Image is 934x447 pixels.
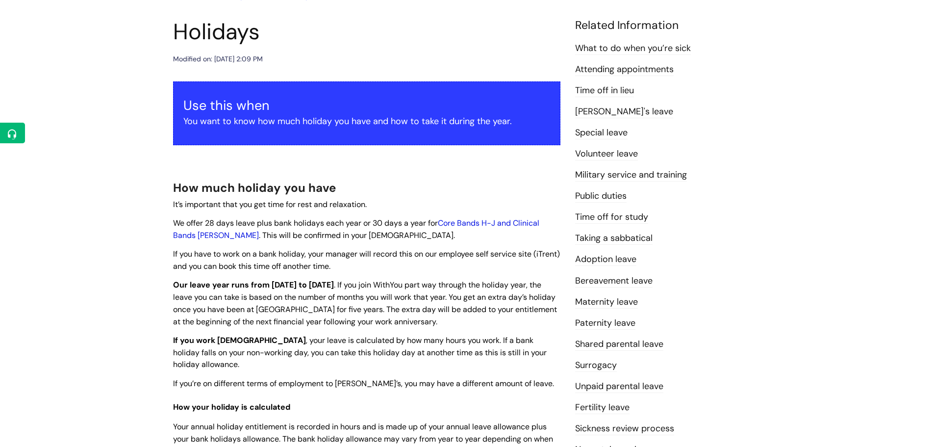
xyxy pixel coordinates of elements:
p: You want to know how much holiday you have and how to take it during the year. [183,113,550,129]
span: If you’re on different terms of employment to [PERSON_NAME]’s, you may have a different amount of... [173,378,554,389]
a: Taking a sabbatical [575,232,653,245]
span: How your holiday is calculated [173,402,290,412]
strong: If you work [DEMOGRAPHIC_DATA] [173,335,306,345]
a: Sickness review process [575,422,674,435]
div: Modified on: [DATE] 2:09 PM [173,53,263,65]
a: Maternity leave [575,296,638,309]
a: Core Bands H-J and Clinical Bands [PERSON_NAME] [173,218,539,240]
h1: Holidays [173,19,560,45]
a: Fertility leave [575,401,630,414]
span: If you have to work on a bank holiday, your manager will record this on our employee self service... [173,249,560,271]
span: How much holiday you have [173,180,336,195]
a: Paternity leave [575,317,635,330]
a: Time off for study [575,211,648,224]
a: Adoption leave [575,253,636,266]
a: Unpaid parental leave [575,380,663,393]
span: It’s important that you get time for rest and relaxation. [173,199,367,210]
a: Volunteer leave [575,148,638,160]
span: We offer 28 days leave plus bank holidays each year or 30 days a year for . This will be confirme... [173,218,539,240]
strong: Our leave year runs from [DATE] to [DATE] [173,280,334,290]
span: . If you join WithYou part way through the holiday year, the leave you can take is based on the n... [173,280,557,326]
a: Public duties [575,190,627,203]
a: Attending appointments [575,63,674,76]
h4: Related Information [575,19,761,32]
a: Shared parental leave [575,338,663,351]
h3: Use this when [183,98,550,113]
a: Time off in lieu [575,84,634,97]
span: , your leave is calculated by how many hours you work. If a bank holiday falls on your non-workin... [173,335,547,370]
a: Special leave [575,127,628,139]
a: Military service and training [575,169,687,182]
a: [PERSON_NAME]'s leave [575,105,673,118]
a: Bereavement leave [575,275,653,288]
a: What to do when you’re sick [575,42,691,55]
a: Surrogacy [575,359,617,372]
